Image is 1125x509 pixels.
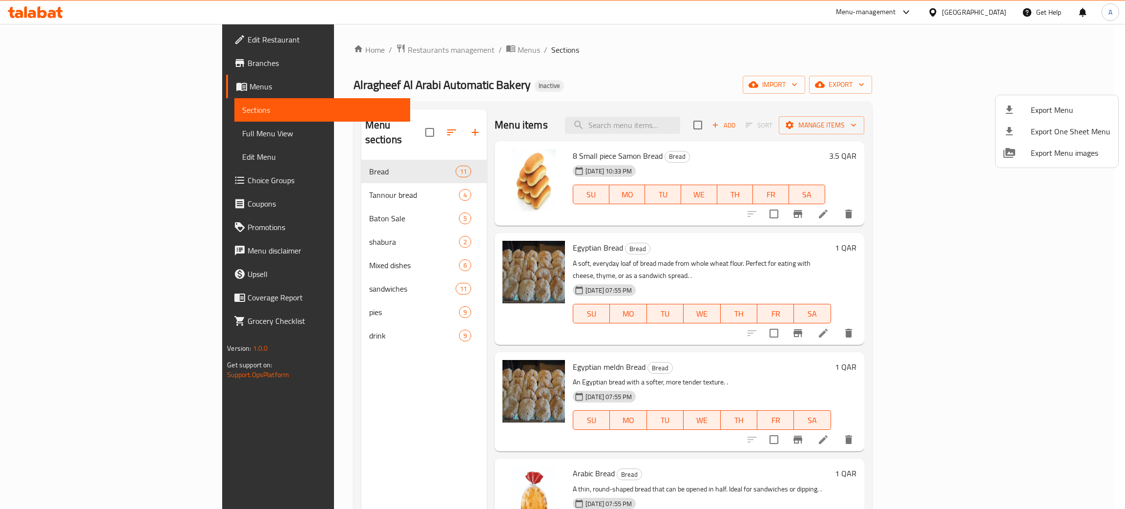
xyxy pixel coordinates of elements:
li: Export menu items [996,99,1118,121]
li: Export Menu images [996,142,1118,164]
span: Export Menu images [1031,147,1110,159]
li: Export one sheet menu items [996,121,1118,142]
span: Export Menu [1031,104,1110,116]
span: Export One Sheet Menu [1031,126,1110,137]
